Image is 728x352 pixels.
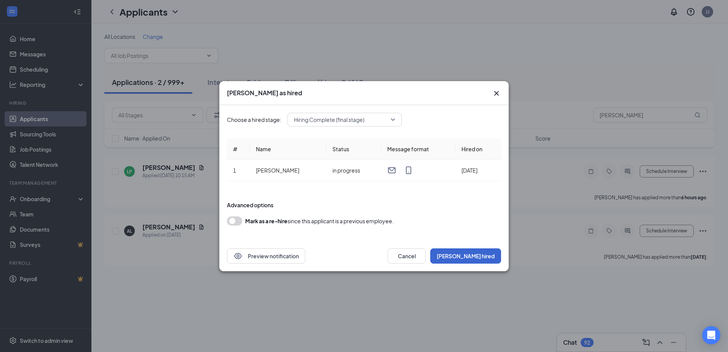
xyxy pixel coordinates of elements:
[455,139,501,160] th: Hired on
[250,139,326,160] th: Name
[381,139,455,160] th: Message format
[326,139,381,160] th: Status
[245,218,287,224] b: Mark as a re-hire
[227,201,501,209] div: Advanced options
[233,167,236,174] span: 1
[404,166,413,175] svg: MobileSms
[227,139,250,160] th: #
[227,248,305,264] button: EyePreview notification
[455,160,501,181] td: [DATE]
[227,89,302,97] h3: [PERSON_NAME] as hired
[326,160,381,181] td: in progress
[702,326,720,344] div: Open Intercom Messenger
[387,166,396,175] svg: Email
[430,248,501,264] button: [PERSON_NAME] hired
[294,114,364,125] span: Hiring Complete (final stage)
[245,216,394,226] div: since this applicant is a previous employee.
[227,115,281,124] span: Choose a hired stage:
[233,251,243,261] svg: Eye
[250,160,326,181] td: [PERSON_NAME]
[388,248,426,264] button: Cancel
[492,89,501,98] button: Close
[492,89,501,98] svg: Cross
